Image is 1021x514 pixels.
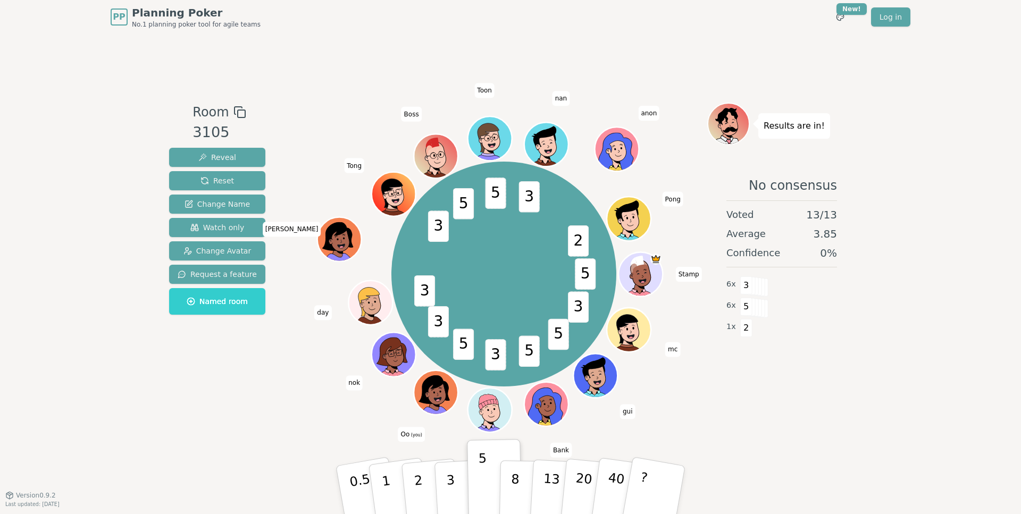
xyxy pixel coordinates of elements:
[169,171,265,190] button: Reset
[550,442,572,457] span: Click to change your name
[178,269,257,280] span: Request a feature
[553,91,570,106] span: Click to change your name
[726,279,736,290] span: 6 x
[428,306,448,338] span: 3
[831,7,850,27] button: New!
[190,222,245,233] span: Watch only
[169,195,265,214] button: Change Name
[485,178,506,209] span: 5
[726,321,736,333] span: 1 x
[518,181,539,213] span: 3
[740,298,752,316] span: 5
[5,491,56,500] button: Version0.9.2
[415,372,456,413] button: Click to change your avatar
[479,451,488,508] p: 5
[414,275,435,307] span: 3
[401,106,422,121] span: Click to change your name
[183,246,252,256] span: Change Avatar
[749,177,837,194] span: No consensus
[169,241,265,260] button: Change Avatar
[568,225,589,257] span: 2
[185,199,250,209] span: Change Name
[346,375,363,390] span: Click to change your name
[193,122,246,144] div: 3105
[740,319,752,337] span: 2
[820,246,837,260] span: 0 %
[187,296,248,307] span: Named room
[638,105,659,120] span: Click to change your name
[620,404,635,419] span: Click to change your name
[871,7,910,27] a: Log in
[169,265,265,284] button: Request a feature
[132,5,261,20] span: Planning Poker
[263,222,321,237] span: Click to change your name
[474,83,495,98] span: Click to change your name
[113,11,125,23] span: PP
[453,329,474,360] span: 5
[485,339,506,370] span: 3
[726,207,754,222] span: Voted
[650,254,661,265] span: Stamp is the host
[676,267,702,282] span: Click to change your name
[726,226,766,241] span: Average
[813,226,837,241] span: 3.85
[398,427,424,442] span: Click to change your name
[428,210,448,242] span: 3
[5,501,60,507] span: Last updated: [DATE]
[344,158,364,173] span: Click to change your name
[764,119,825,133] p: Results are in!
[193,103,229,122] span: Room
[200,175,234,186] span: Reset
[575,258,596,290] span: 5
[726,246,780,260] span: Confidence
[314,305,331,320] span: Click to change your name
[740,276,752,294] span: 3
[726,300,736,311] span: 6 x
[111,5,261,29] a: PPPlanning PokerNo.1 planning poker tool for agile teams
[169,148,265,167] button: Reveal
[836,3,867,15] div: New!
[568,291,589,322] span: 3
[132,20,261,29] span: No.1 planning poker tool for agile teams
[169,218,265,237] button: Watch only
[548,319,568,350] span: 5
[409,433,422,437] span: (you)
[16,491,56,500] span: Version 0.9.2
[662,191,683,206] span: Click to change your name
[198,152,236,163] span: Reveal
[806,207,837,222] span: 13 / 13
[518,336,539,367] span: 5
[665,342,680,357] span: Click to change your name
[453,188,474,220] span: 5
[169,288,265,315] button: Named room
